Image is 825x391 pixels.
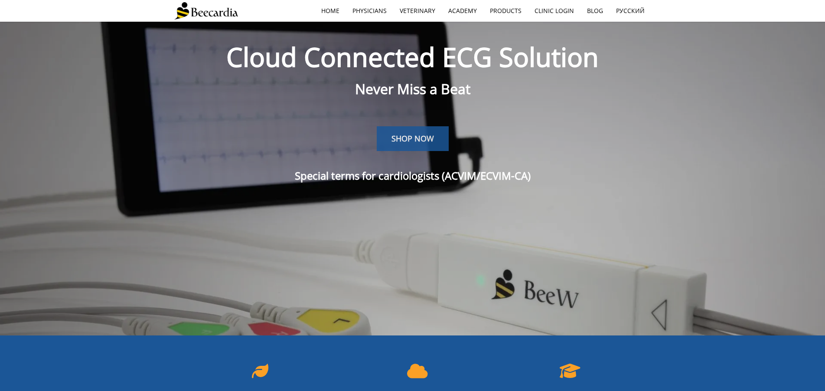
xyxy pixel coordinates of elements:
a: Veterinary [393,1,442,21]
a: Русский [610,1,651,21]
a: home [315,1,346,21]
span: SHOP NOW [391,133,434,144]
img: Beecardia [174,2,238,20]
a: Academy [442,1,483,21]
a: SHOP NOW [377,126,449,151]
a: Clinic Login [528,1,580,21]
a: Physicians [346,1,393,21]
a: Products [483,1,528,21]
span: Special terms for cardiologists (ACVIM/ECVIM-CA) [295,168,531,183]
span: Never Miss a Beat [355,79,470,98]
span: Cloud Connected ECG Solution [226,39,599,75]
a: Blog [580,1,610,21]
